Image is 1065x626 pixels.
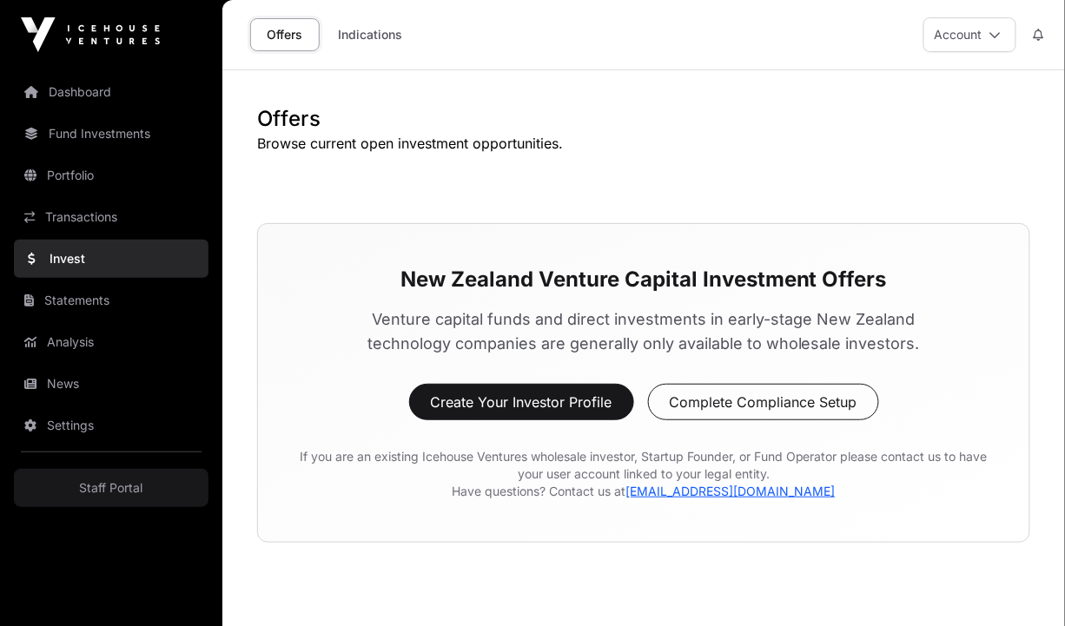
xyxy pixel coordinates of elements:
a: Invest [14,240,208,278]
a: Statements [14,281,208,320]
iframe: Chat Widget [978,543,1065,626]
a: [EMAIL_ADDRESS][DOMAIN_NAME] [626,484,836,498]
button: Create Your Investor Profile [409,384,634,420]
button: Complete Compliance Setup [648,384,879,420]
img: Icehouse Ventures Logo [21,17,160,52]
h1: Offers [257,105,1030,133]
p: Venture capital funds and direct investments in early-stage New Zealand technology companies are ... [352,307,936,356]
a: News [14,365,208,403]
a: Portfolio [14,156,208,194]
a: Offers [250,18,320,51]
p: Browse current open investment opportunities. [257,133,1030,154]
a: Fund Investments [14,115,208,153]
p: If you are an existing Icehouse Ventures wholesale investor, Startup Founder, or Fund Operator pl... [300,448,988,500]
h3: New Zealand Venture Capital Investment Offers [300,266,988,293]
button: Account [923,17,1016,52]
a: Transactions [14,198,208,236]
a: Staff Portal [14,469,208,507]
a: Settings [14,406,208,445]
a: Dashboard [14,73,208,111]
a: Indications [327,18,413,51]
a: Analysis [14,323,208,361]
